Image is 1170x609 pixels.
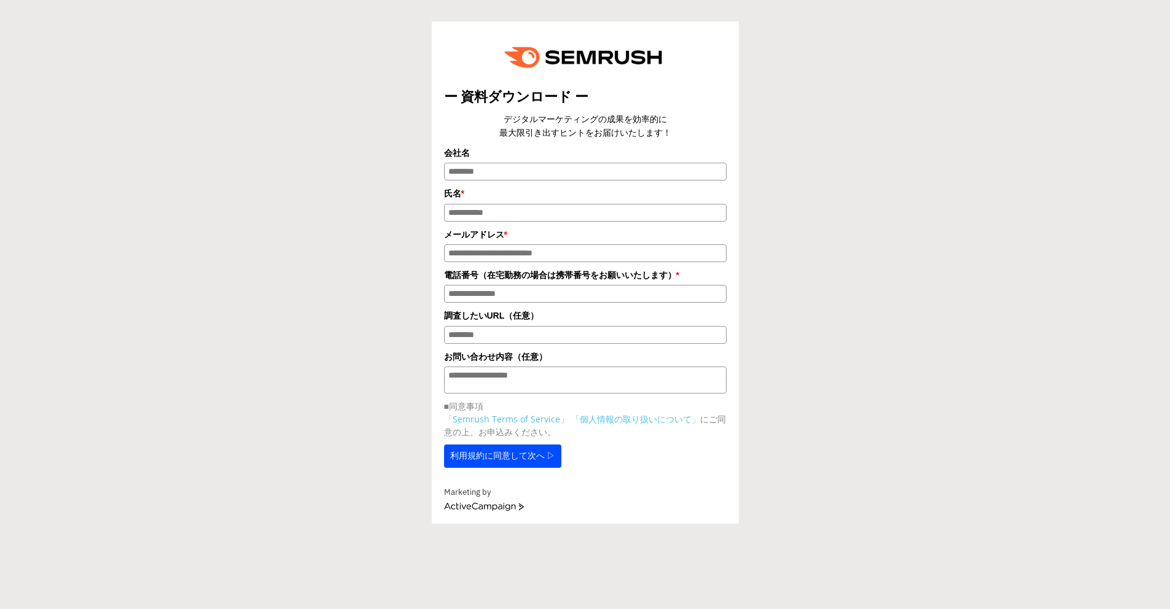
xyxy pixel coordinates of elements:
label: お問い合わせ内容（任意） [444,350,727,363]
p: ■同意事項 [444,400,727,413]
p: にご同意の上、お申込みください。 [444,413,727,438]
label: 氏名 [444,187,727,200]
label: 調査したいURL（任意） [444,309,727,322]
label: 会社名 [444,146,727,160]
a: 「Semrush Terms of Service」 [444,413,569,425]
center: デジタルマーケティングの成果を効率的に 最大限引き出すヒントをお届けいたします！ [444,112,727,140]
div: Marketing by [444,486,727,499]
a: 「個人情報の取り扱いについて」 [571,413,700,425]
label: 電話番号（在宅勤務の場合は携帯番号をお願いいたします） [444,268,727,282]
button: 利用規約に同意して次へ ▷ [444,444,562,468]
img: e6a379fe-ca9f-484e-8561-e79cf3a04b3f.png [496,34,675,81]
label: メールアドレス [444,228,727,241]
title: ー 資料ダウンロード ー [444,87,727,106]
